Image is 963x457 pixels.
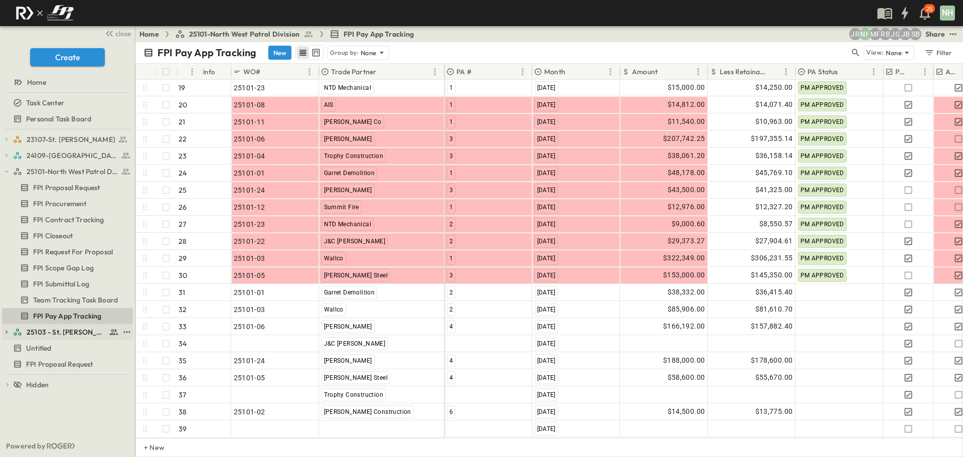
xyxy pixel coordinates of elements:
a: FPI Request For Proposal [2,245,131,259]
span: 25101-North West Patrol Division [27,167,118,177]
span: [PERSON_NAME] [324,135,372,142]
span: $14,071.40 [755,99,793,110]
span: Personal Task Board [26,114,91,124]
span: [DATE] [537,221,556,228]
span: $81,610.70 [755,303,793,315]
span: FPI Submittal Log [33,279,89,289]
span: 25101-03 [234,253,265,263]
p: 31 [179,287,185,297]
div: Josh Gille (jgille@fpibuilders.com) [889,28,901,40]
button: NH [939,5,956,22]
div: FPI Pay App Trackingtest [2,308,133,324]
div: FPI Proposal Requesttest [2,356,133,372]
img: c8d7d1ed905e502e8f77bf7063faec64e13b34fdb1f2bdd94b0e311fc34f8000.png [12,3,77,24]
span: $12,327.20 [755,201,793,213]
p: Trade Partner [331,67,376,77]
button: Sort [769,66,780,77]
p: AA Processed [945,67,959,77]
span: $157,882.40 [751,321,792,332]
p: 27 [179,219,186,229]
a: 23107-St. [PERSON_NAME] [13,132,131,146]
span: 25101-06 [234,134,265,144]
span: PM APPROVED [800,101,844,108]
span: $15,000.00 [668,82,705,93]
div: Monica Pruteanu (mpruteanu@fpibuilders.com) [869,28,881,40]
span: [PERSON_NAME] Construction [324,408,411,415]
span: 4 [449,323,453,330]
div: table view [295,45,324,60]
div: Jeremiah Bailey (jbailey@fpibuilders.com) [899,28,911,40]
span: PM APPROVED [800,84,844,91]
span: [PERSON_NAME] Co [324,118,382,125]
span: [DATE] [537,204,556,211]
p: PA # [456,67,471,77]
span: Garret Demolition [324,289,375,296]
span: 25101-06 [234,322,265,332]
button: Sort [378,66,389,77]
span: PM APPROVED [800,135,844,142]
span: 2 [449,289,453,296]
span: $36,158.14 [755,150,793,162]
span: $55,670.00 [755,372,793,383]
div: NH [940,6,955,21]
span: $29,373.27 [668,235,705,247]
p: View: [866,47,884,58]
span: 24109-St. Teresa of Calcutta Parish Hall [27,150,118,161]
p: 24 [179,168,187,178]
span: J&C [PERSON_NAME] [324,238,386,245]
span: 25101-24 [234,185,265,195]
span: $10,963.00 [755,116,793,127]
span: $48,178.00 [668,167,705,179]
span: 1 [449,118,453,125]
span: [DATE] [537,118,556,125]
span: FPI Contract Tracking [33,215,104,225]
span: [DATE] [537,238,556,245]
span: [PERSON_NAME] [324,323,372,330]
a: FPI Contract Tracking [2,213,131,227]
span: FPI Request For Proposal [33,247,113,257]
button: kanban view [309,47,322,59]
span: 25101-01 [234,287,265,297]
p: 38 [179,407,187,417]
p: 34 [179,339,187,349]
button: Sort [911,66,922,77]
span: [DATE] [537,289,556,296]
span: [PERSON_NAME] Steel [324,374,388,381]
p: PA Status [808,67,838,77]
p: 39 [179,424,187,434]
span: 3 [449,272,453,279]
span: FPI Pay App Tracking [33,311,101,321]
span: $36,415.40 [755,286,793,298]
button: Menu [868,66,880,78]
button: row view [297,47,309,59]
span: 25101-08 [234,100,265,110]
span: $14,250.00 [755,82,793,93]
p: 25 [179,185,187,195]
span: $145,350.00 [751,269,792,281]
span: FPI Procurement [33,199,87,209]
div: FPI Proposal Requesttest [2,180,133,196]
button: Sort [263,66,274,77]
span: 1 [449,255,453,262]
a: Home [2,75,131,89]
a: FPI Pay App Tracking [2,309,131,323]
div: Team Tracking Task Boardtest [2,292,133,308]
a: 25103 - St. [PERSON_NAME] Phase 2 [13,325,119,339]
span: NTD Mechanical [324,84,372,91]
div: 25103 - St. [PERSON_NAME] Phase 2test [2,324,133,340]
div: 23107-St. [PERSON_NAME]test [2,131,133,147]
div: FPI Scope Gap Logtest [2,260,133,276]
span: $153,000.00 [663,269,705,281]
span: 25101-03 [234,304,265,315]
button: Sort [473,66,485,77]
span: Trophy Construction [324,391,384,398]
button: Sort [660,66,671,77]
span: Team Tracking Task Board [33,295,118,305]
span: 25103 - St. [PERSON_NAME] Phase 2 [27,327,106,337]
a: FPI Proposal Request [2,357,131,371]
p: WO# [243,67,261,77]
a: FPI Scope Gap Log [2,261,131,275]
p: Month [544,67,565,77]
span: Task Center [26,98,64,108]
span: 2 [449,238,453,245]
